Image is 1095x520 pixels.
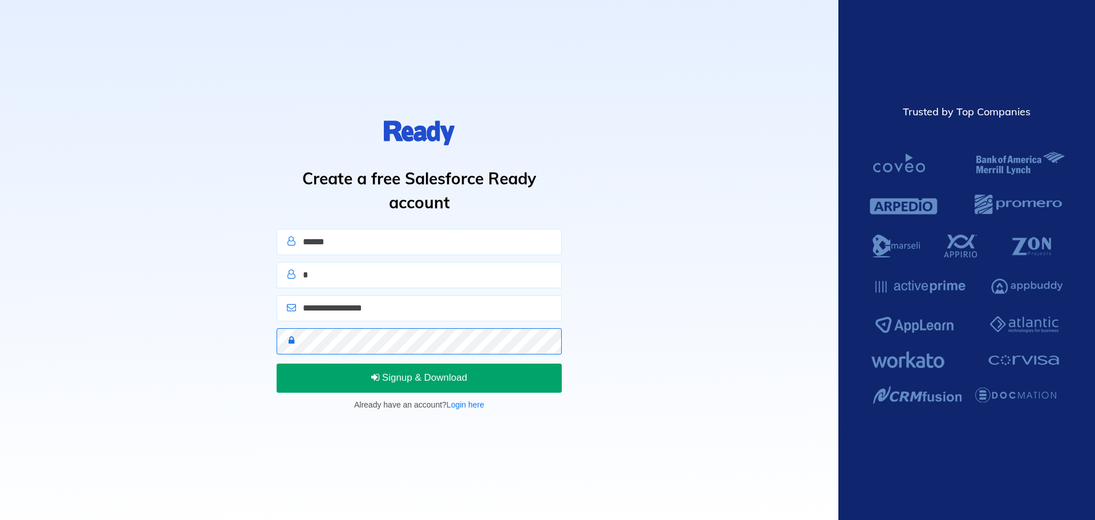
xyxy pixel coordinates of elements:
[273,167,566,215] h1: Create a free Salesforce Ready account
[384,118,455,148] img: logo
[867,104,1066,119] div: Trusted by Top Companies
[371,372,467,383] span: Signup & Download
[277,398,562,411] p: Already have an account?
[447,400,484,409] a: Login here
[867,140,1066,416] img: Salesforce Ready Customers
[277,364,562,392] button: Signup & Download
